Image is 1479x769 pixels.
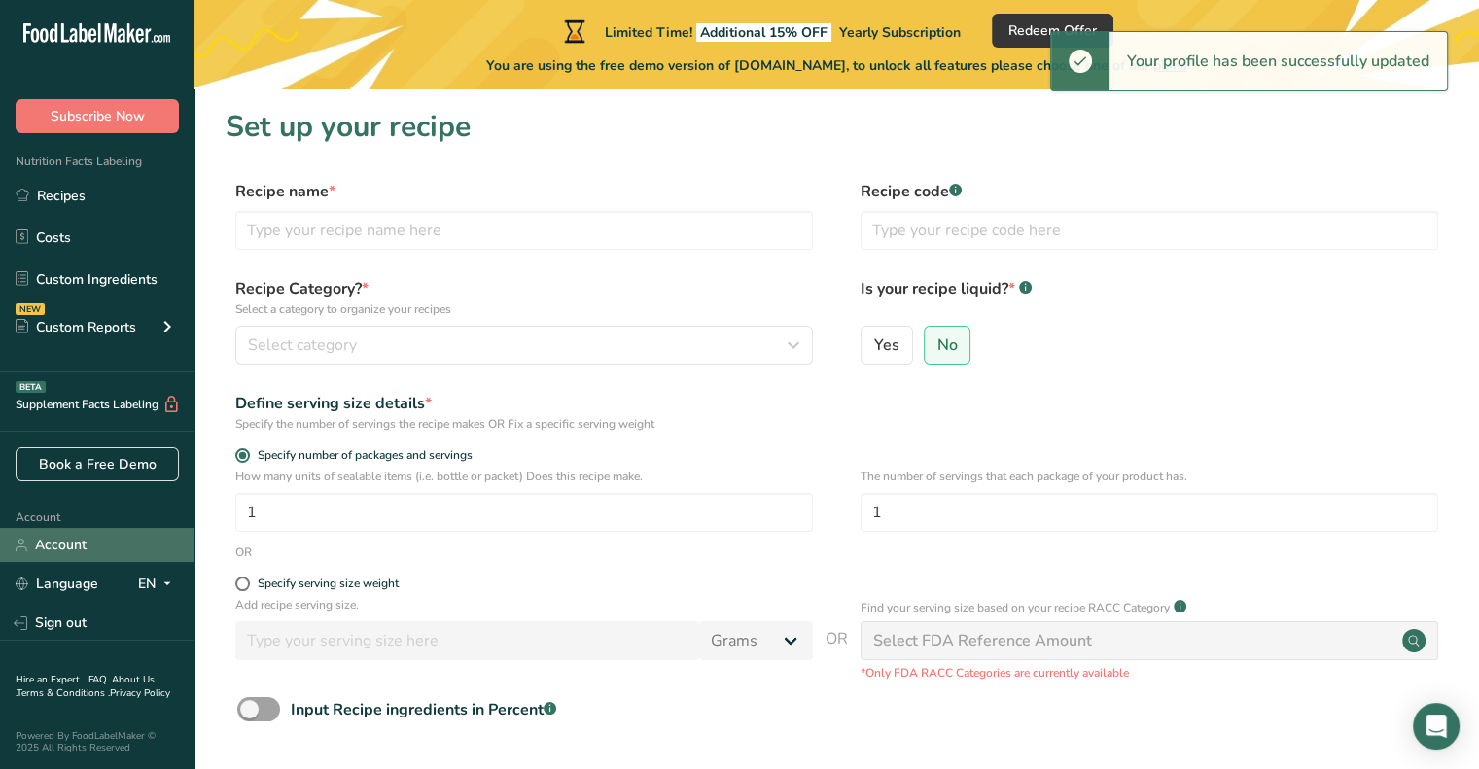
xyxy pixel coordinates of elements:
[1008,20,1097,41] span: Redeem Offer
[291,698,556,721] div: Input Recipe ingredients in Percent
[235,180,813,203] label: Recipe name
[861,468,1438,485] p: The number of servings that each package of your product has.
[826,627,848,682] span: OR
[16,99,179,133] button: Subscribe Now
[235,415,813,433] div: Specify the number of servings the recipe makes OR Fix a specific serving weight
[88,673,112,686] a: FAQ .
[235,596,813,613] p: Add recipe serving size.
[861,664,1438,682] p: *Only FDA RACC Categories are currently available
[235,468,813,485] p: How many units of sealable items (i.e. bottle or packet) Does this recipe make.
[1109,32,1447,90] div: Your profile has been successfully updated
[16,303,45,315] div: NEW
[16,567,98,601] a: Language
[696,23,831,42] span: Additional 15% OFF
[486,55,1187,76] span: You are using the free demo version of [DOMAIN_NAME], to unlock all features please choose one of...
[235,543,252,561] div: OR
[16,317,136,337] div: Custom Reports
[16,381,46,393] div: BETA
[16,730,179,753] div: Powered By FoodLabelMaker © 2025 All Rights Reserved
[861,180,1438,203] label: Recipe code
[248,333,357,357] span: Select category
[16,447,179,481] a: Book a Free Demo
[235,300,813,318] p: Select a category to organize your recipes
[992,14,1113,48] button: Redeem Offer
[250,448,473,463] span: Specify number of packages and servings
[560,19,961,43] div: Limited Time!
[861,599,1170,616] p: Find your serving size based on your recipe RACC Category
[138,573,179,596] div: EN
[861,211,1438,250] input: Type your recipe code here
[235,211,813,250] input: Type your recipe name here
[1413,703,1460,750] div: Open Intercom Messenger
[873,629,1092,652] div: Select FDA Reference Amount
[51,106,145,126] span: Subscribe Now
[16,673,85,686] a: Hire an Expert .
[17,686,110,700] a: Terms & Conditions .
[874,335,899,355] span: Yes
[235,392,813,415] div: Define serving size details
[235,326,813,365] button: Select category
[937,335,958,355] span: No
[235,277,813,318] label: Recipe Category?
[16,673,155,700] a: About Us .
[861,277,1438,318] label: Is your recipe liquid?
[226,105,1448,149] h1: Set up your recipe
[235,621,699,660] input: Type your serving size here
[258,577,399,591] div: Specify serving size weight
[110,686,170,700] a: Privacy Policy
[839,23,961,42] span: Yearly Subscription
